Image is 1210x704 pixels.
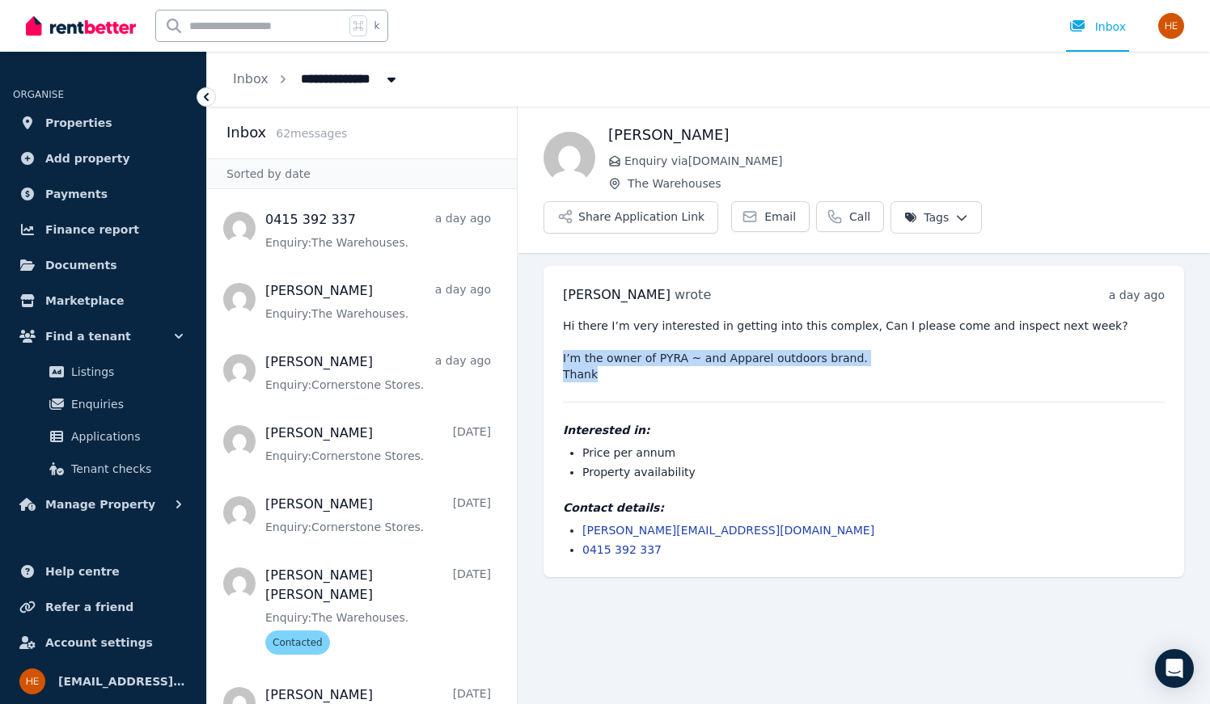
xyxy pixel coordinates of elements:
a: [PERSON_NAME][EMAIL_ADDRESS][DOMAIN_NAME] [582,524,874,537]
img: hello@cornerstonestores.com [1158,13,1184,39]
img: Sam Moore [544,132,595,183]
pre: Hi there I’m very interested in getting into this complex, Can I please come and inspect next wee... [563,318,1165,382]
span: Listings [71,362,180,382]
a: Enquiries [19,388,187,420]
span: wrote [675,287,711,302]
button: Share Application Link [544,201,718,234]
a: [PERSON_NAME][DATE]Enquiry:Cornerstone Stores. [265,424,491,464]
button: Tags [891,201,982,234]
button: Manage Property [13,488,193,521]
a: Applications [19,420,187,453]
li: Price per annum [582,445,1165,461]
a: Properties [13,107,193,139]
a: Refer a friend [13,591,193,623]
span: Call [849,209,870,225]
span: Marketplace [45,291,124,310]
a: [PERSON_NAME][DATE]Enquiry:Cornerstone Stores. [265,495,491,535]
h1: [PERSON_NAME] [608,124,1184,146]
nav: Breadcrumb [207,52,425,107]
span: 62 message s [276,127,347,140]
span: Finance report [45,220,139,239]
a: Email [731,201,810,232]
img: hello@cornerstonestores.com [19,668,45,694]
span: Account settings [45,633,153,652]
span: The Warehouses [628,175,1184,192]
a: 0415 392 337a day agoEnquiry:The Warehouses. [265,210,491,251]
span: Documents [45,255,117,275]
a: Tenant checks [19,453,187,485]
a: Finance report [13,213,193,246]
a: Documents [13,249,193,281]
span: ORGANISE [13,89,64,100]
h2: Inbox [226,121,266,144]
span: Enquiry via [DOMAIN_NAME] [624,153,1184,169]
div: Sorted by date [207,158,517,189]
span: Enquiries [71,394,180,414]
span: [PERSON_NAME] [563,287,671,302]
a: Listings [19,356,187,388]
span: k [374,19,379,32]
a: Payments [13,178,193,210]
span: Email [764,209,796,225]
button: Find a tenant [13,320,193,352]
span: [EMAIL_ADDRESS][DOMAIN_NAME] [58,672,187,691]
h4: Contact details: [563,500,1165,516]
a: Help centre [13,555,193,588]
span: Tenant checks [71,459,180,478]
span: Help centre [45,562,120,581]
li: Property availability [582,464,1165,480]
a: Add property [13,142,193,175]
span: Tags [904,209,949,226]
a: [PERSON_NAME] [PERSON_NAME][DATE]Enquiry:The Warehouses.Contacted [265,566,491,655]
h4: Interested in: [563,422,1165,438]
span: Payments [45,184,108,204]
span: Properties [45,113,112,133]
span: Refer a friend [45,597,133,617]
img: RentBetter [26,14,136,38]
div: Open Intercom Messenger [1155,649,1194,688]
a: [PERSON_NAME]a day agoEnquiry:The Warehouses. [265,281,491,322]
div: Inbox [1069,19,1126,35]
a: Inbox [233,71,269,86]
span: Add property [45,149,130,168]
time: a day ago [1109,289,1165,301]
a: 0415 392 337 [582,543,662,556]
span: Applications [71,427,180,446]
a: Call [816,201,884,232]
span: Find a tenant [45,327,131,346]
a: [PERSON_NAME]a day agoEnquiry:Cornerstone Stores. [265,352,491,393]
a: Account settings [13,626,193,659]
span: Manage Property [45,495,155,514]
a: Marketplace [13,285,193,317]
